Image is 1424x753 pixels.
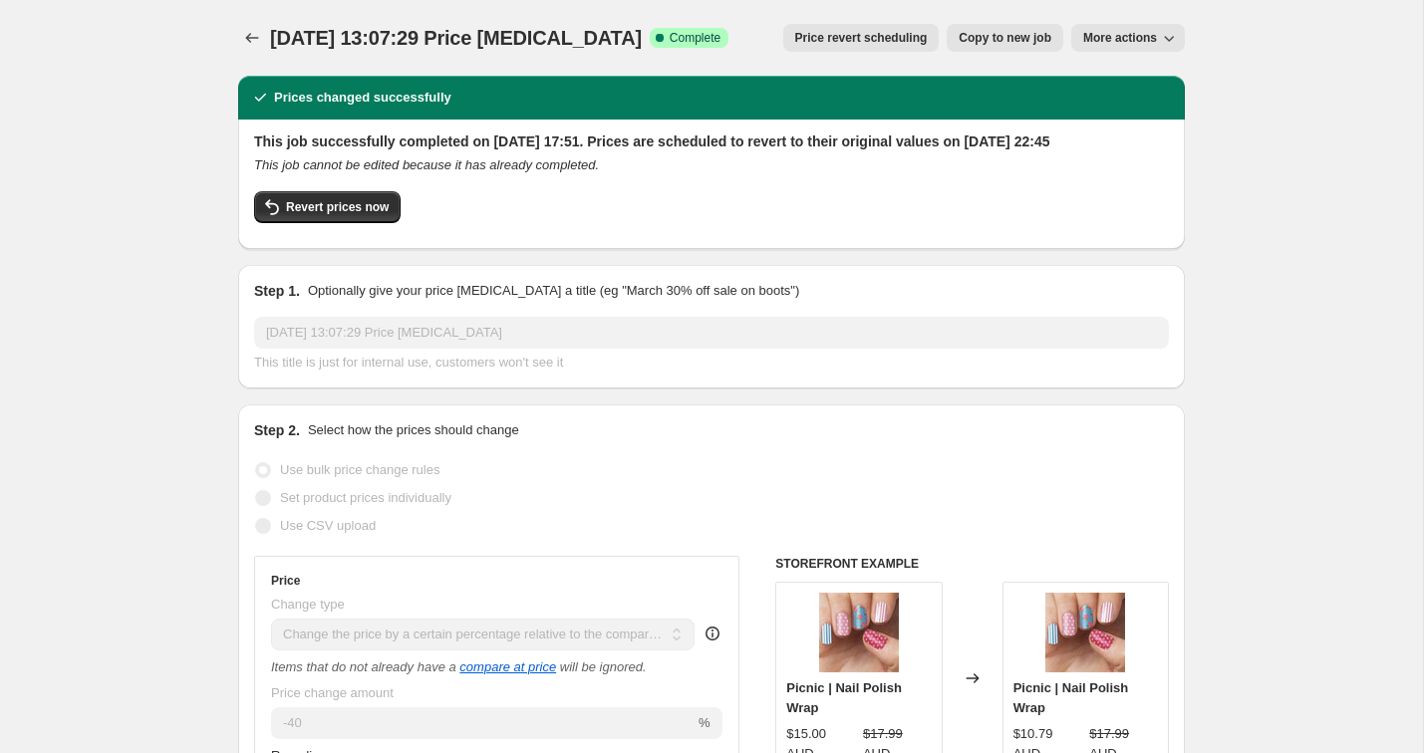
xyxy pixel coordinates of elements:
[795,30,928,46] span: Price revert scheduling
[286,199,389,215] span: Revert prices now
[308,281,799,301] p: Optionally give your price [MEDICAL_DATA] a title (eg "March 30% off sale on boots")
[280,518,376,533] span: Use CSV upload
[783,24,940,52] button: Price revert scheduling
[1083,30,1157,46] span: More actions
[271,573,300,589] h3: Price
[699,715,711,730] span: %
[786,680,902,715] span: Picnic | Nail Polish Wrap
[254,355,563,370] span: This title is just for internal use, customers won't see it
[703,624,722,643] div: help
[947,24,1063,52] button: Copy to new job
[1013,680,1129,715] span: Picnic | Nail Polish Wrap
[459,659,556,674] button: compare at price
[271,685,394,700] span: Price change amount
[254,317,1169,349] input: 30% off holiday sale
[238,24,266,52] button: Price change jobs
[274,88,451,108] h2: Prices changed successfully
[254,191,401,223] button: Revert prices now
[254,281,300,301] h2: Step 1.
[819,593,899,672] img: personail-nail-wraps-picnic-15011346513975_80x.jpg
[1045,593,1125,672] img: personail-nail-wraps-picnic-15011346513975_80x.jpg
[271,597,345,612] span: Change type
[959,30,1051,46] span: Copy to new job
[1071,24,1185,52] button: More actions
[560,659,647,674] i: will be ignored.
[271,659,456,674] i: Items that do not already have a
[254,420,300,440] h2: Step 2.
[270,27,642,49] span: [DATE] 13:07:29 Price [MEDICAL_DATA]
[280,462,439,477] span: Use bulk price change rules
[254,157,599,172] i: This job cannot be edited because it has already completed.
[670,30,720,46] span: Complete
[280,490,451,505] span: Set product prices individually
[308,420,519,440] p: Select how the prices should change
[271,707,695,739] input: -20
[775,556,1169,572] h6: STOREFRONT EXAMPLE
[254,131,1169,151] h2: This job successfully completed on [DATE] 17:51. Prices are scheduled to revert to their original...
